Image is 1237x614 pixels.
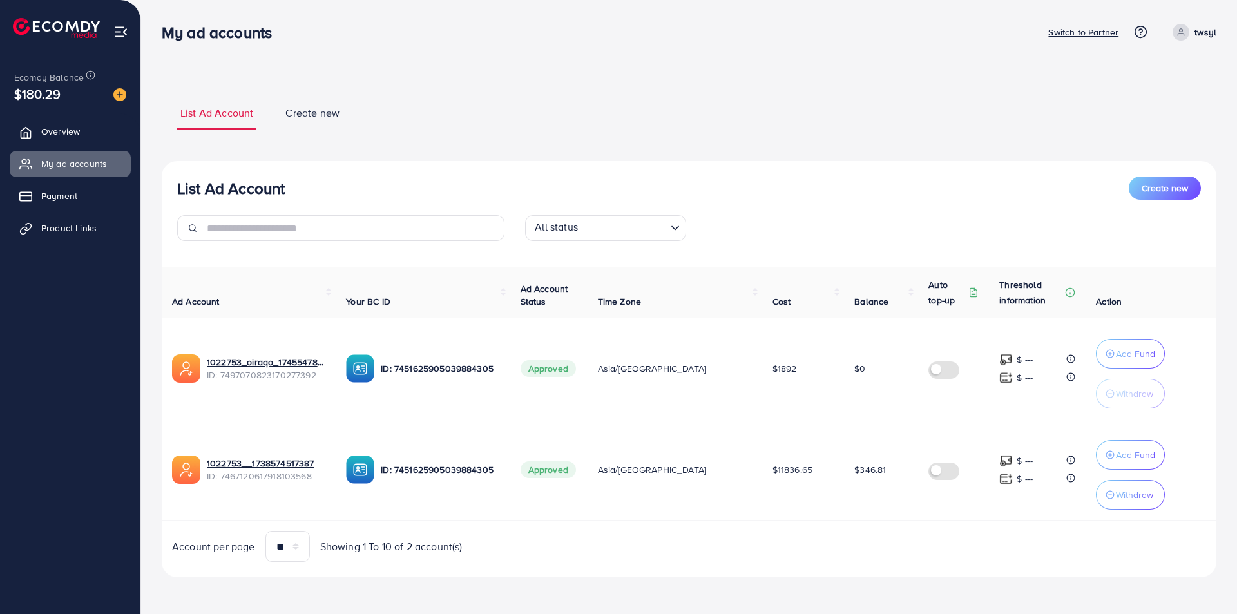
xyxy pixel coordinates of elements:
span: Account per page [172,539,255,554]
h3: List Ad Account [177,179,285,198]
span: Your BC ID [346,295,390,308]
a: 1022753_oiraqo_1745547832604 [207,356,325,369]
span: Asia/[GEOGRAPHIC_DATA] [598,362,707,375]
button: Withdraw [1096,480,1165,510]
span: Action [1096,295,1122,308]
span: $180.29 [14,84,61,103]
span: List Ad Account [180,106,253,120]
p: ID: 7451625905039884305 [381,361,499,376]
span: Overview [41,125,80,138]
img: top-up amount [999,454,1013,468]
button: Withdraw [1096,379,1165,408]
img: ic-ba-acc.ded83a64.svg [346,354,374,383]
p: $ --- [1017,471,1033,486]
span: Payment [41,189,77,202]
div: <span class='underline'>1022753__1738574517387</span></br>7467120617918103568 [207,457,325,483]
span: $0 [854,362,865,375]
span: Create new [285,106,340,120]
p: Withdraw [1116,386,1153,401]
span: Ecomdy Balance [14,71,84,84]
a: My ad accounts [10,151,131,177]
img: ic-ba-acc.ded83a64.svg [346,456,374,484]
img: ic-ads-acc.e4c84228.svg [172,354,200,383]
span: Time Zone [598,295,641,308]
p: Threshold information [999,277,1062,308]
span: ID: 7467120617918103568 [207,470,325,483]
span: Showing 1 To 10 of 2 account(s) [320,539,463,554]
img: ic-ads-acc.e4c84228.svg [172,456,200,484]
h3: My ad accounts [162,23,282,42]
p: Switch to Partner [1048,24,1118,40]
img: top-up amount [999,371,1013,385]
span: Cost [772,295,791,308]
button: Create new [1129,177,1201,200]
span: Balance [854,295,888,308]
a: Overview [10,119,131,144]
img: logo [13,18,100,38]
input: Search for option [582,218,666,238]
span: ID: 7497070823170277392 [207,369,325,381]
p: ID: 7451625905039884305 [381,462,499,477]
span: My ad accounts [41,157,107,170]
span: Ad Account [172,295,220,308]
p: Auto top-up [928,277,966,308]
span: All status [532,217,580,238]
a: 1022753__1738574517387 [207,457,314,470]
img: menu [113,24,128,39]
a: Payment [10,183,131,209]
span: $1892 [772,362,797,375]
p: Add Fund [1116,346,1155,361]
div: Search for option [525,215,686,241]
button: Add Fund [1096,339,1165,369]
img: image [113,88,126,101]
span: Approved [521,461,576,478]
a: Product Links [10,215,131,241]
span: Ad Account Status [521,282,568,308]
span: Approved [521,360,576,377]
p: Withdraw [1116,487,1153,503]
img: top-up amount [999,472,1013,486]
button: Add Fund [1096,440,1165,470]
p: twsyl [1194,24,1216,40]
div: <span class='underline'>1022753_oiraqo_1745547832604</span></br>7497070823170277392 [207,356,325,382]
span: $346.81 [854,463,886,476]
p: Add Fund [1116,447,1155,463]
a: twsyl [1167,24,1216,41]
span: Asia/[GEOGRAPHIC_DATA] [598,463,707,476]
span: $11836.65 [772,463,812,476]
img: top-up amount [999,353,1013,367]
p: $ --- [1017,370,1033,385]
p: $ --- [1017,352,1033,367]
span: Product Links [41,222,97,235]
iframe: Chat [1182,556,1227,604]
p: $ --- [1017,453,1033,468]
span: Create new [1142,182,1188,195]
